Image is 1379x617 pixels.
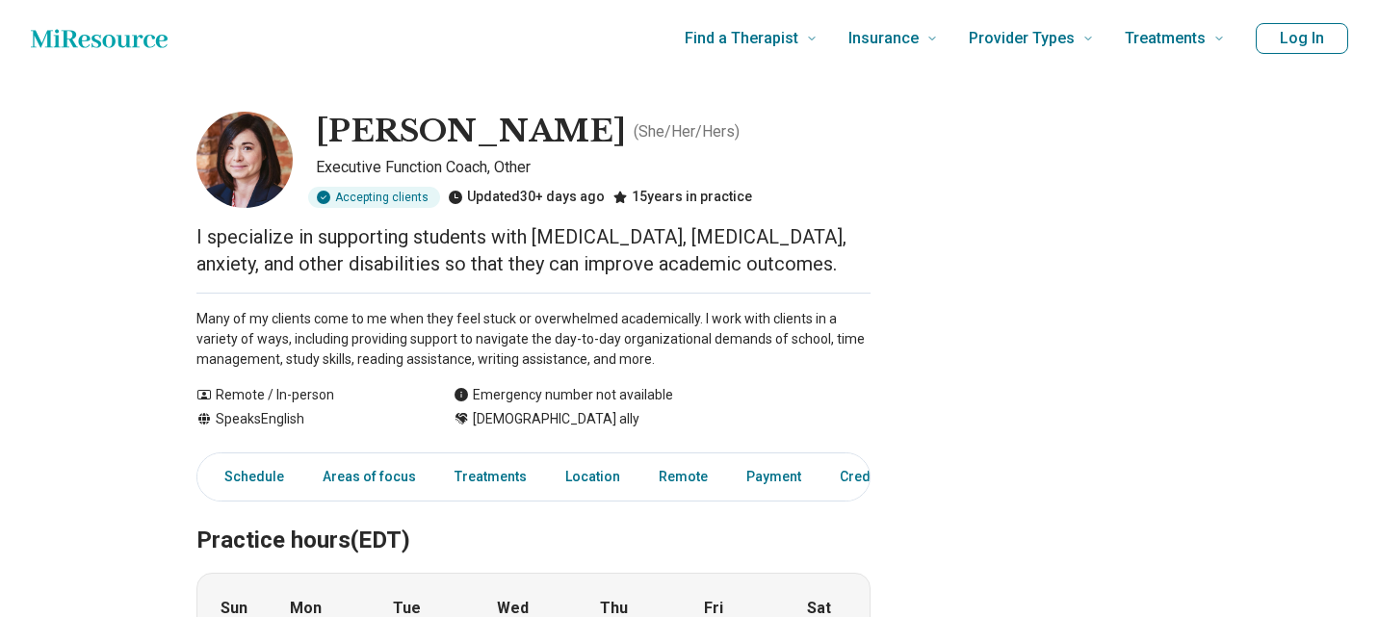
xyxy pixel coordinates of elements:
h2: Practice hours (EDT) [196,478,871,557]
a: Payment [735,457,813,497]
div: Emergency number not available [454,385,673,405]
p: I specialize in supporting students with [MEDICAL_DATA], [MEDICAL_DATA], anxiety, and other disab... [196,223,871,277]
span: Provider Types [969,25,1075,52]
span: Treatments [1125,25,1206,52]
p: ( She/Her/Hers ) [634,120,740,143]
p: Many of my clients come to me when they feel stuck or overwhelmed academically. I work with clien... [196,309,871,370]
a: Credentials [828,457,924,497]
a: Schedule [201,457,296,497]
div: Speaks English [196,409,415,429]
p: Executive Function Coach, Other [316,156,871,179]
a: Remote [647,457,719,497]
a: Location [554,457,632,497]
span: Insurance [848,25,919,52]
div: 15 years in practice [612,187,752,208]
div: Accepting clients [308,187,440,208]
span: [DEMOGRAPHIC_DATA] ally [473,409,639,429]
div: Updated 30+ days ago [448,187,605,208]
a: Areas of focus [311,457,428,497]
h1: [PERSON_NAME] [316,112,626,152]
span: Find a Therapist [685,25,798,52]
img: Shannon Bellezza, Executive Function Coach [196,112,293,208]
button: Log In [1256,23,1348,54]
a: Treatments [443,457,538,497]
div: Remote / In-person [196,385,415,405]
a: Home page [31,19,168,58]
